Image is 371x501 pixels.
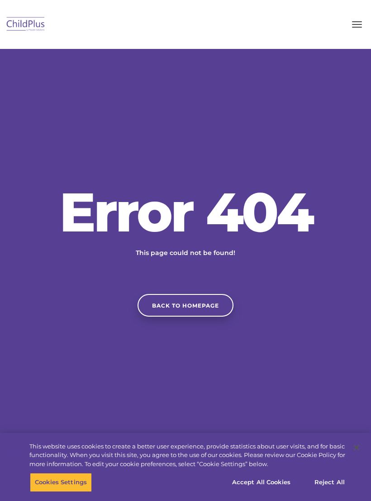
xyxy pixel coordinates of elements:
button: Cookies Settings [30,473,92,492]
h2: Error 404 [50,185,321,239]
button: Reject All [301,473,358,492]
button: Close [347,438,366,458]
img: ChildPlus by Procare Solutions [5,14,47,35]
div: This website uses cookies to create a better user experience, provide statistics about user visit... [29,442,345,469]
button: Accept All Cookies [227,473,295,492]
a: Back to homepage [138,294,233,317]
p: This page could not be found! [90,248,281,258]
